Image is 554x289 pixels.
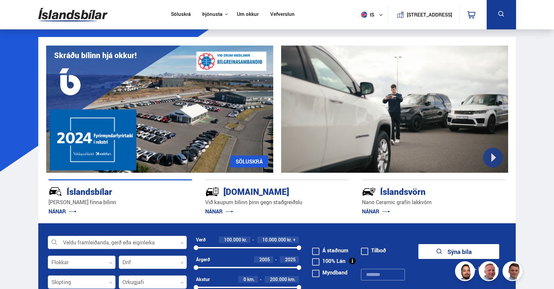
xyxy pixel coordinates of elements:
[358,12,375,18] span: is
[361,248,386,253] label: Tilboð
[362,185,376,199] img: -Svtn6bYgwAsiwNX.svg
[392,5,456,24] a: [STREET_ADDRESS]
[205,185,219,199] img: tr5P-W3DuiFaO7aO.svg
[409,12,450,18] button: [STREET_ADDRESS]
[358,5,388,24] button: is
[287,237,292,242] span: kr.
[224,236,241,243] span: 100.000
[504,262,523,282] img: FbJEzSuNWCJXmdc-.webp
[312,270,347,275] label: Myndband
[270,11,295,18] a: Vefverslun
[362,208,390,215] a: NÁNAR
[196,277,210,282] div: Akstur
[54,51,137,60] h1: Skráðu bílinn hjá okkur!
[288,277,296,282] span: km.
[285,256,296,263] span: 2025
[480,262,500,282] img: siFngHWaQ9KaOqBr.png
[49,199,192,206] p: [PERSON_NAME] finna bílinn
[202,11,222,18] button: Þjónusta
[362,185,482,197] div: Íslandsvörn
[242,237,247,242] span: kr.
[247,277,255,282] span: km.
[230,156,268,167] a: SÖLUSKRÁ
[237,11,259,18] a: Um okkur
[46,46,273,173] img: eKx6w-_Home_640_.png
[49,185,169,197] div: Íslandsbílar
[196,237,206,242] div: Verð
[361,12,367,18] img: svg+xml;base64,PHN2ZyB4bWxucz0iaHR0cDovL3d3dy53My5vcmcvMjAwMC9zdmciIHdpZHRoPSI1MTIiIGhlaWdodD0iNT...
[205,208,233,215] a: NÁNAR
[244,276,246,282] span: 0
[49,208,77,215] a: NÁNAR
[205,185,325,197] div: [DOMAIN_NAME]
[38,4,108,25] img: G0Ugv5HjCgRt.svg
[205,199,349,206] p: Við kaupum bílinn þinn gegn staðgreiðslu
[270,276,287,282] span: 200.000
[196,257,210,262] div: Árgerð
[312,248,348,253] label: Á staðnum
[262,236,286,243] span: 10.000.000
[418,244,499,259] button: Sýna bíla
[456,262,476,282] img: nhp88E3Fdnt1Opn2.png
[312,258,345,264] label: 100% Lán
[171,11,191,18] a: Söluskrá
[362,199,505,206] p: Nano Ceramic grafín lakkvörn
[49,185,62,199] img: JRvxyua_JYH6wB4c.svg
[293,237,296,242] span: +
[259,256,270,263] span: 2005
